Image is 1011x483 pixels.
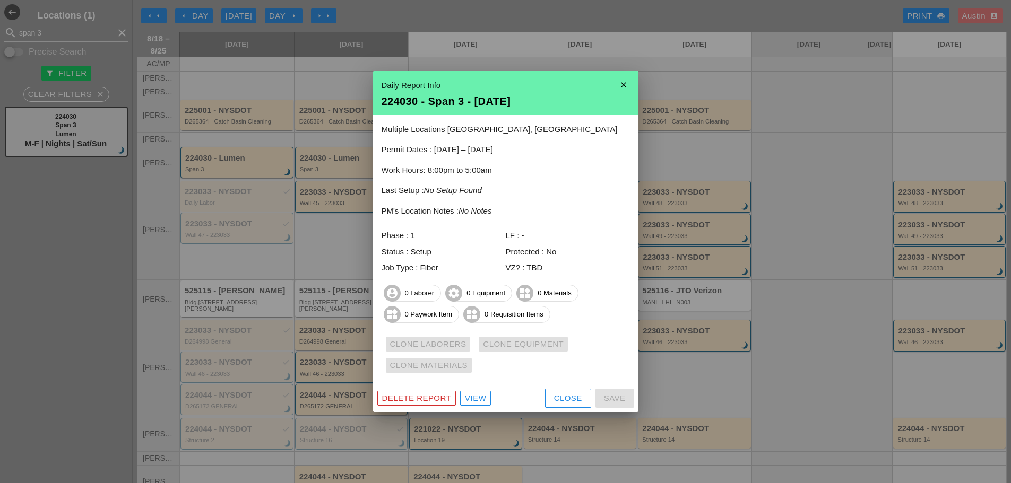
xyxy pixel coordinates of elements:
div: LF : - [506,230,630,242]
i: widgets [384,306,401,323]
i: account_circle [384,285,401,302]
p: PM's Location Notes : [382,205,630,217]
span: 0 Materials [517,285,578,302]
p: Permit Dates : [DATE] – [DATE] [382,144,630,156]
div: VZ? : TBD [506,262,630,274]
div: Phase : 1 [382,230,506,242]
div: Daily Report Info [382,80,630,92]
a: View [460,391,491,406]
div: Close [554,392,582,405]
i: No Notes [459,206,492,215]
i: close [613,74,634,95]
div: Status : Setup [382,246,506,258]
i: settings [445,285,462,302]
span: 0 Requisition Items [464,306,550,323]
i: widgets [463,306,480,323]
p: Multiple Locations [GEOGRAPHIC_DATA], [GEOGRAPHIC_DATA] [382,124,630,136]
span: 0 Laborer [384,285,441,302]
span: 0 Paywork Item [384,306,459,323]
i: widgets [516,285,533,302]
div: Delete Report [382,392,452,405]
button: Delete Report [377,391,456,406]
button: Close [545,389,591,408]
p: Last Setup : [382,185,630,197]
i: No Setup Found [424,186,482,195]
div: Job Type : Fiber [382,262,506,274]
div: Protected : No [506,246,630,258]
div: View [465,392,486,405]
span: 0 Equipment [446,285,512,302]
p: Work Hours: 8:00pm to 5:00am [382,164,630,177]
div: 224030 - Span 3 - [DATE] [382,96,630,107]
